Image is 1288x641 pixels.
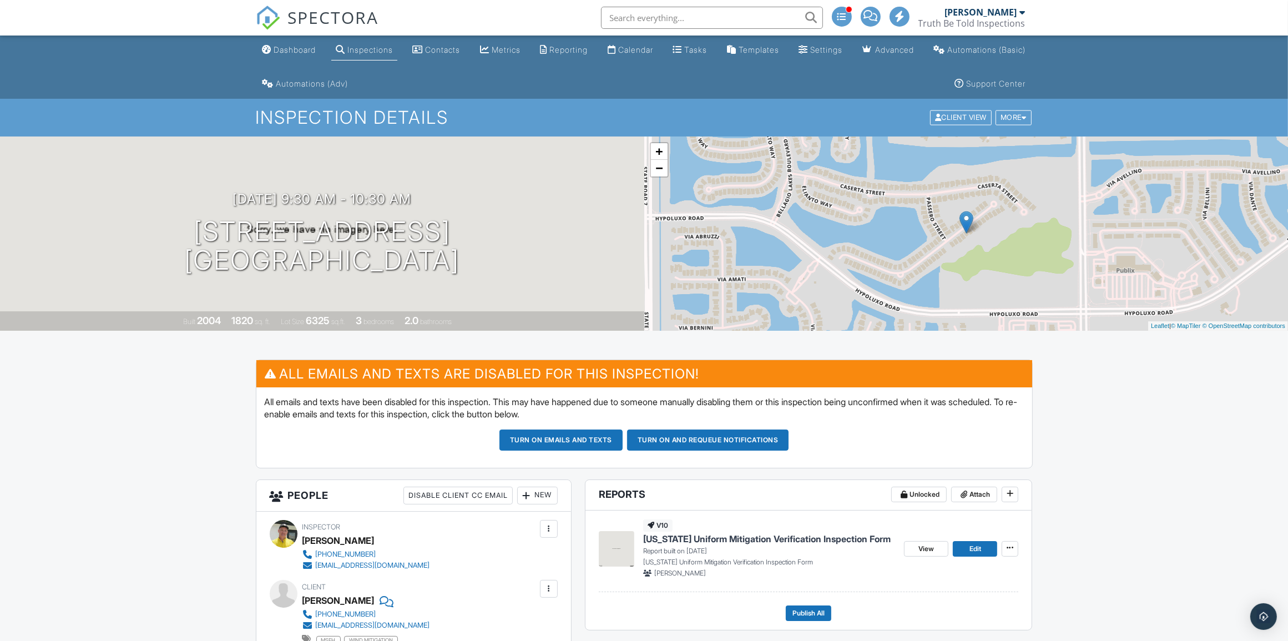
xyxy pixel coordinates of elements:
[476,40,525,60] a: Metrics
[967,79,1026,88] div: Support Center
[256,6,280,30] img: The Best Home Inspection Software - Spectora
[302,560,430,571] a: [EMAIL_ADDRESS][DOMAIN_NAME]
[302,592,375,609] div: [PERSON_NAME]
[316,561,430,570] div: [EMAIL_ADDRESS][DOMAIN_NAME]
[1151,322,1169,329] a: Leaflet
[281,317,304,326] span: Lot Size
[536,40,593,60] a: Reporting
[550,45,588,54] div: Reporting
[875,45,914,54] div: Advanced
[1203,322,1285,329] a: © OpenStreetMap contributors
[258,40,321,60] a: Dashboard
[256,108,1033,127] h1: Inspection Details
[603,40,658,60] a: Calendar
[276,79,348,88] div: Automations (Adv)
[316,621,430,630] div: [EMAIL_ADDRESS][DOMAIN_NAME]
[951,74,1031,94] a: Support Center
[302,523,341,531] span: Inspector
[651,143,668,160] a: Zoom in
[183,317,195,326] span: Built
[426,45,461,54] div: Contacts
[184,217,459,276] h1: [STREET_ADDRESS] [GEOGRAPHIC_DATA]
[948,45,1026,54] div: Automations (Basic)
[811,45,843,54] div: Settings
[669,40,712,60] a: Tasks
[233,191,411,206] h3: [DATE] 9:30 am - 10:30 am
[316,550,376,559] div: [PHONE_NUMBER]
[405,315,418,326] div: 2.0
[403,487,513,504] div: Disable Client CC Email
[858,40,918,60] a: Advanced
[265,396,1024,421] p: All emails and texts have been disabled for this inspection. This may have happened due to someon...
[499,430,623,451] button: Turn on emails and texts
[302,609,430,620] a: [PHONE_NUMBER]
[918,18,1026,29] div: Truth Be Told Inspections
[256,15,379,38] a: SPECTORA
[256,480,571,512] h3: People
[408,40,465,60] a: Contacts
[331,40,397,60] a: Inspections
[1148,321,1288,331] div: |
[1250,603,1277,630] div: Open Intercom Messenger
[627,430,789,451] button: Turn on and Requeue Notifications
[316,610,376,619] div: [PHONE_NUMBER]
[288,6,379,29] span: SPECTORA
[1171,322,1201,329] a: © MapTiler
[302,549,430,560] a: [PHONE_NUMBER]
[420,317,452,326] span: bathrooms
[685,45,708,54] div: Tasks
[363,317,394,326] span: bedrooms
[356,315,362,326] div: 3
[302,620,430,631] a: [EMAIL_ADDRESS][DOMAIN_NAME]
[256,360,1032,387] h3: All emails and texts are disabled for this inspection!
[197,315,221,326] div: 2004
[795,40,847,60] a: Settings
[331,317,345,326] span: sq.ft.
[347,45,393,54] div: Inspections
[601,7,823,29] input: Search everything...
[302,532,375,549] div: [PERSON_NAME]
[255,317,270,326] span: sq. ft.
[739,45,779,54] div: Templates
[945,7,1017,18] div: [PERSON_NAME]
[929,113,994,121] a: Client View
[996,110,1032,125] div: More
[618,45,653,54] div: Calendar
[930,40,1031,60] a: Automations (Basic)
[492,45,521,54] div: Metrics
[930,110,992,125] div: Client View
[274,45,316,54] div: Dashboard
[651,160,668,176] a: Zoom out
[723,40,784,60] a: Templates
[517,487,558,504] div: New
[231,315,253,326] div: 1820
[258,74,353,94] a: Automations (Advanced)
[302,583,326,591] span: Client
[306,315,330,326] div: 6325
